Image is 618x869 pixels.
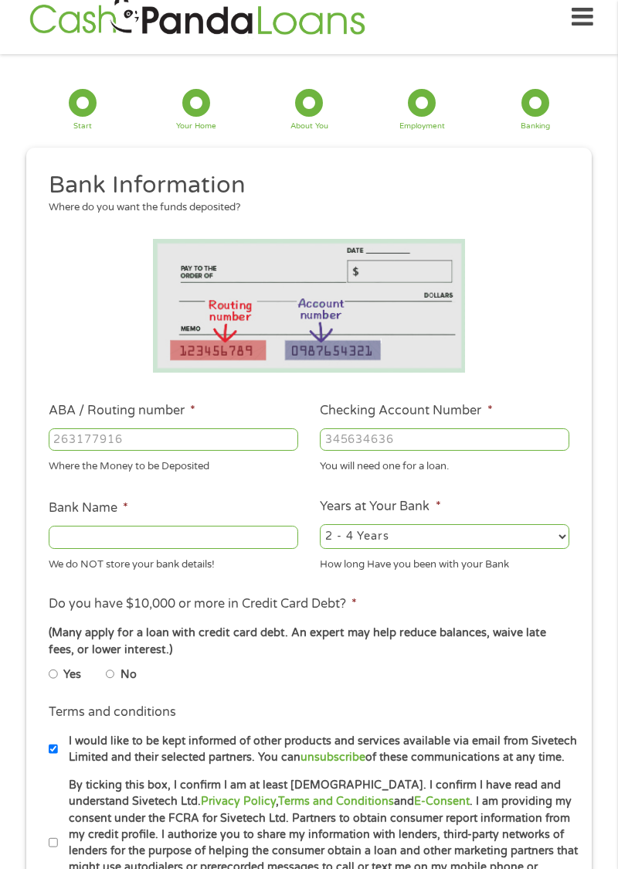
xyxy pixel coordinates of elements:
div: You will need one for a loan. [320,454,569,475]
label: ABA / Routing number [49,403,195,419]
h2: Bank Information [49,170,559,201]
a: unsubscribe [301,751,365,764]
div: Employment [399,123,445,131]
div: Where the Money to be Deposited [49,454,298,475]
label: Do you have $10,000 or more in Credit Card Debt? [49,596,357,612]
input: 345634636 [320,428,569,452]
label: Terms and conditions [49,704,176,721]
label: Yes [63,666,81,683]
div: About You [290,123,328,131]
input: 263177916 [49,428,298,452]
div: How long Have you been with your Bank [320,552,569,573]
div: We do NOT store your bank details! [49,552,298,573]
div: Where do you want the funds deposited? [49,200,559,216]
div: Banking [521,123,550,131]
a: E-Consent [414,795,470,808]
img: Routing number location [153,239,465,373]
a: Privacy Policy [201,795,276,808]
label: No [121,666,137,683]
a: Terms and Conditions [278,795,394,808]
div: Your Home [176,123,216,131]
div: Start [73,123,92,131]
label: I would like to be kept informed of other products and services available via email from Sivetech... [58,733,579,766]
label: Checking Account Number [320,403,492,419]
label: Years at Your Bank [320,499,440,515]
label: Bank Name [49,500,128,516]
div: (Many apply for a loan with credit card debt. An expert may help reduce balances, waive late fees... [49,625,569,658]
